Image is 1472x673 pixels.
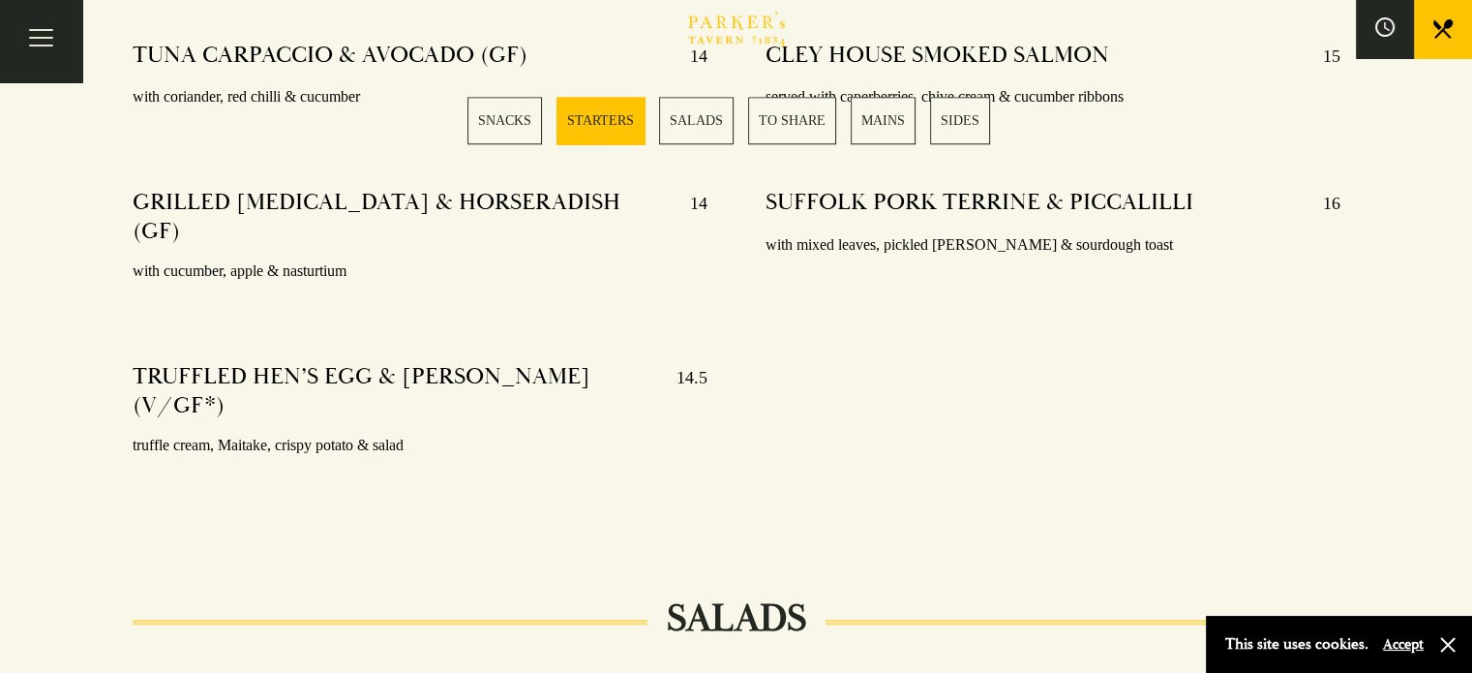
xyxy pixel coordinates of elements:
a: 5 / 6 [851,97,916,144]
a: 6 / 6 [930,97,990,144]
a: 4 / 6 [748,97,836,144]
button: Accept [1383,635,1424,654]
a: 3 / 6 [659,97,734,144]
p: This site uses cookies. [1225,630,1368,658]
h4: SUFFOLK PORK TERRINE & PICCALILLI [766,188,1193,219]
a: 2 / 6 [556,97,645,144]
p: 14 [671,188,707,246]
p: 15 [1303,41,1339,72]
p: 14 [671,41,707,72]
h4: TUNA CARPACCIO & AVOCADO (GF) [133,41,527,72]
h4: CLEY HOUSE SMOKED SALMON [766,41,1109,72]
h4: TRUFFLED HEN’S EGG & [PERSON_NAME] (V/GF*) [133,362,657,420]
h4: GRILLED [MEDICAL_DATA] & HORSERADISH (GF) [133,188,671,246]
a: 1 / 6 [467,97,542,144]
h2: SALADS [647,596,826,642]
p: with mixed leaves, pickled [PERSON_NAME] & sourdough toast [766,231,1340,260]
p: with cucumber, apple & nasturtium [133,258,707,286]
p: 16 [1303,188,1339,219]
p: 14.5 [657,362,707,420]
p: truffle cream, Maitake, crispy potato & salad [133,432,707,460]
button: Close and accept [1438,635,1457,655]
